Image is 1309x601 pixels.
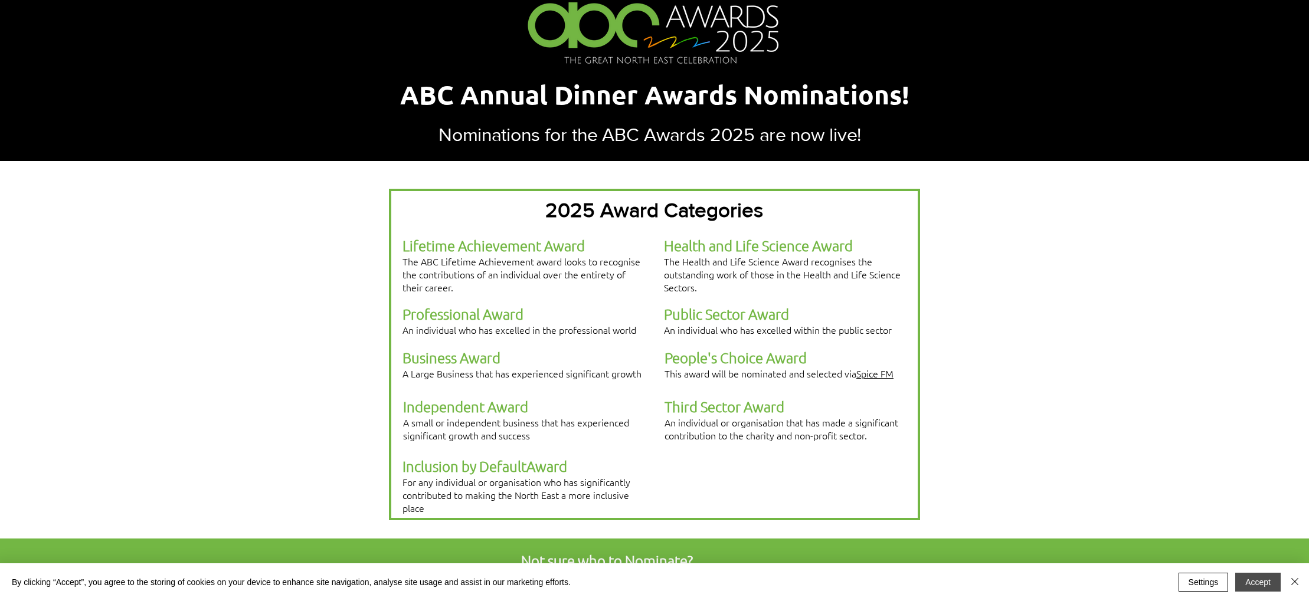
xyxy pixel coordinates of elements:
button: Accept [1235,573,1281,592]
span: By clicking “Accept”, you agree to the storing of cookies on your device to enhance site navigati... [12,577,571,587]
img: Close [1288,574,1302,589]
span: ABC Annual Dinner Awards Nominations! [400,78,909,111]
span: This award will be nominated and selected via [665,367,894,380]
span: Nominations for the ABC Awards 2025 are now live! [438,124,861,144]
span: Business Award [402,349,500,366]
span: Independent Award [403,398,528,415]
span: A Large Business that has experienced significant growth [402,367,642,380]
span: An individual or organisation that has made a significant contribution to the charity and non-pro... [665,416,898,442]
span: Lifetime Achievement Award [402,237,585,254]
span: Inclusion by D [402,457,489,475]
span: A small or independent business that has experienced significant growth and success [403,416,629,442]
span: Third Sector Award [665,398,784,415]
button: Settings [1179,573,1229,592]
span: 2025 Award Categories [545,199,763,221]
span: An individual who has excelled in the professional world [402,323,636,336]
span: For any individual or organisation who has significantly contributed to making the North East a m... [402,475,630,514]
span: Public Sector Award [664,305,789,323]
span: People's Choice Award [665,349,807,366]
span: efault [489,457,526,475]
span: An individual who has excelled within the public sector [664,323,892,336]
span: Professional Award [402,305,523,323]
span: Health and Life Science Award [664,237,853,254]
span: Award [526,457,567,475]
button: Close [1288,573,1302,592]
span: The ABC Lifetime Achievement award looks to recognise the contributions of an individual over the... [402,255,640,294]
span: The Health and Life Science Award recognises the outstanding work of those in the Health and Life... [664,255,901,294]
a: Spice FM [856,367,894,380]
span: Not sure who to Nominate? [521,551,693,569]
